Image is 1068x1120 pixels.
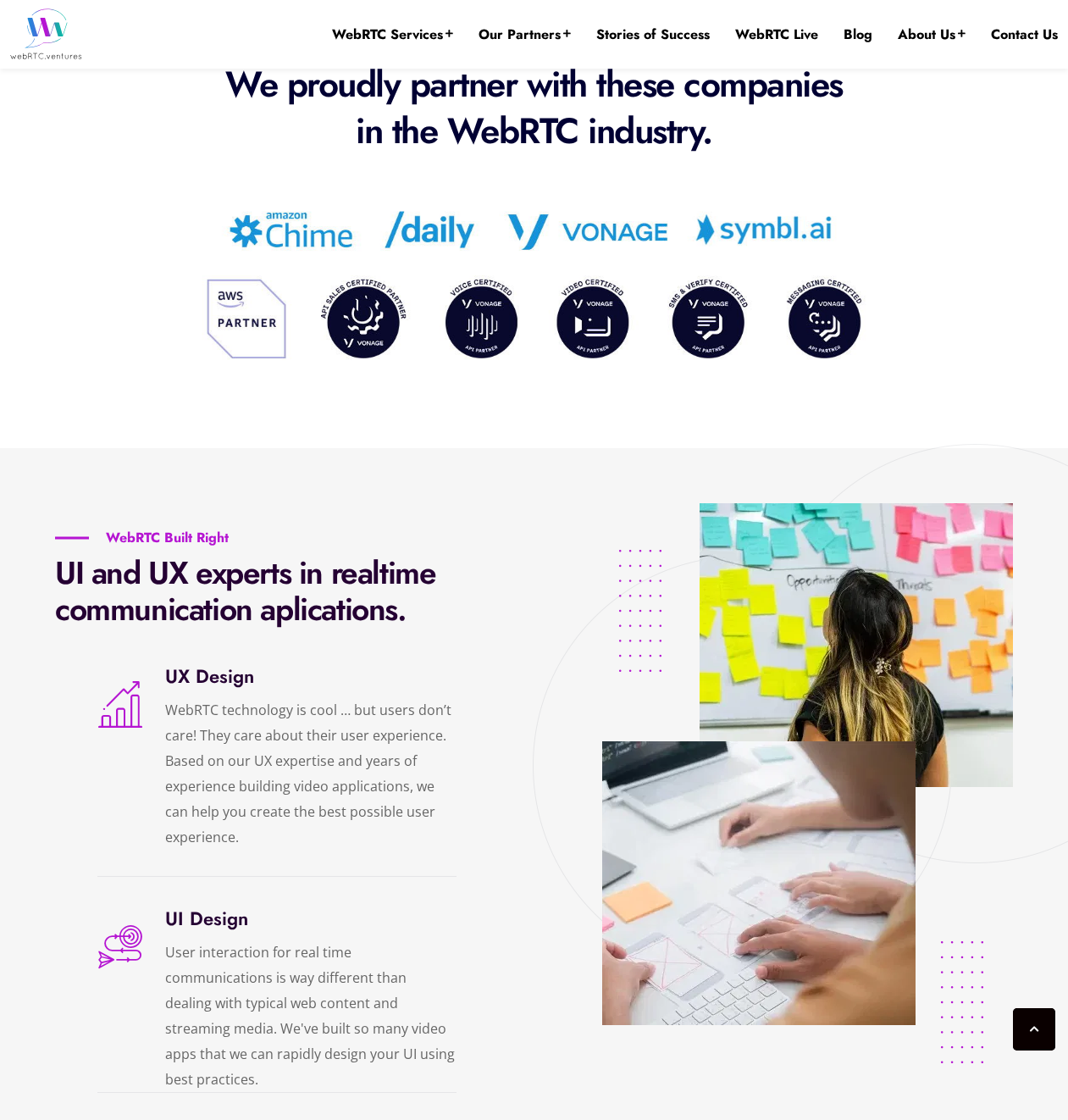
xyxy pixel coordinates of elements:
h6: WebRTC Built Right [55,530,279,546]
img: ux-ui-image-02-min [602,741,916,1025]
img: ux-ui-image-01-min [700,503,1013,787]
img: WebRTC.ventures [10,8,82,59]
a: Stories of Success [596,25,710,44]
a: WebRTC Services [332,25,453,44]
p: We proudly partner with these companies in the WebRTC industry. [213,61,856,154]
a: About Us [898,25,966,44]
a: WebRTC Live [735,25,818,44]
h4: UI Design [165,906,457,931]
p: User interaction for real time communications is way different than dealing with typical web cont... [165,940,457,1092]
p: UI and UX experts in realtime communication aplications. [55,555,457,628]
a: Our Partners [479,25,571,44]
h4: UX Design [165,663,457,689]
a: Blog [844,25,872,44]
p: WebRTC technology is cool … but users don’t care! They care about their user experience. Based on... [165,697,457,850]
a: Contact Us [991,25,1058,44]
